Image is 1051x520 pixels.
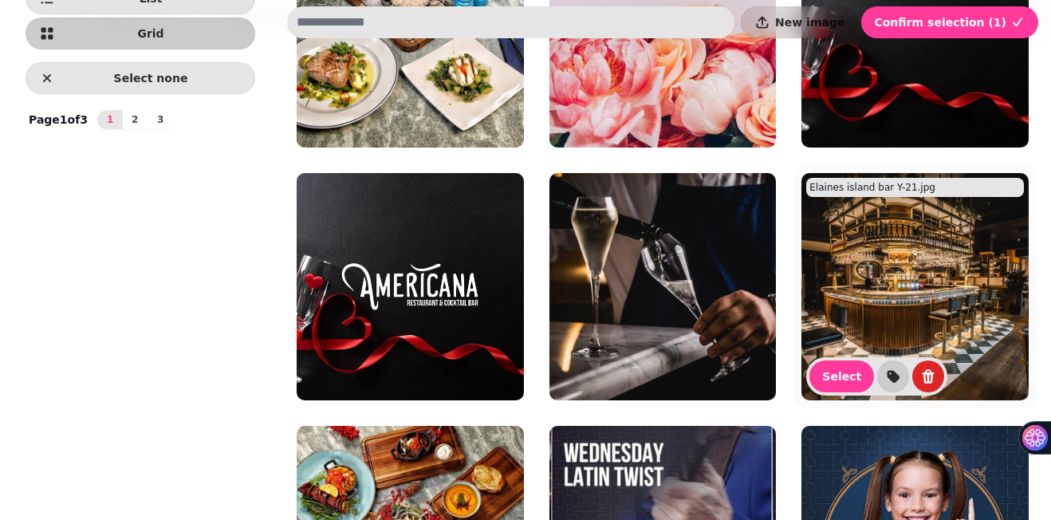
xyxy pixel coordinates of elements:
[741,6,858,38] button: New image
[912,360,944,392] button: delete
[97,110,173,129] nav: Pagination
[549,173,777,400] img: Elaines Fizz Z-163.jpg
[22,112,94,128] p: Page 1 of 3
[60,28,242,39] span: Grid
[26,62,255,94] button: Select none
[822,371,861,382] span: Select
[154,115,167,124] span: 3
[128,115,141,124] span: 2
[97,110,123,129] button: 1
[148,110,173,129] button: 3
[60,73,242,84] span: Select none
[874,17,1006,28] span: Confirm selection ( 1 )
[801,173,1029,400] img: Elaines island bar Y-21.jpg
[26,18,255,49] button: Grid
[104,115,116,124] span: 1
[775,17,844,28] span: New image
[861,6,1038,38] button: Confirm selection (1)
[809,360,874,392] button: Select
[297,173,524,400] img: Americana Valentines image .jpg
[809,181,935,194] p: Elaines island bar Y-21.jpg
[122,110,148,129] button: 2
